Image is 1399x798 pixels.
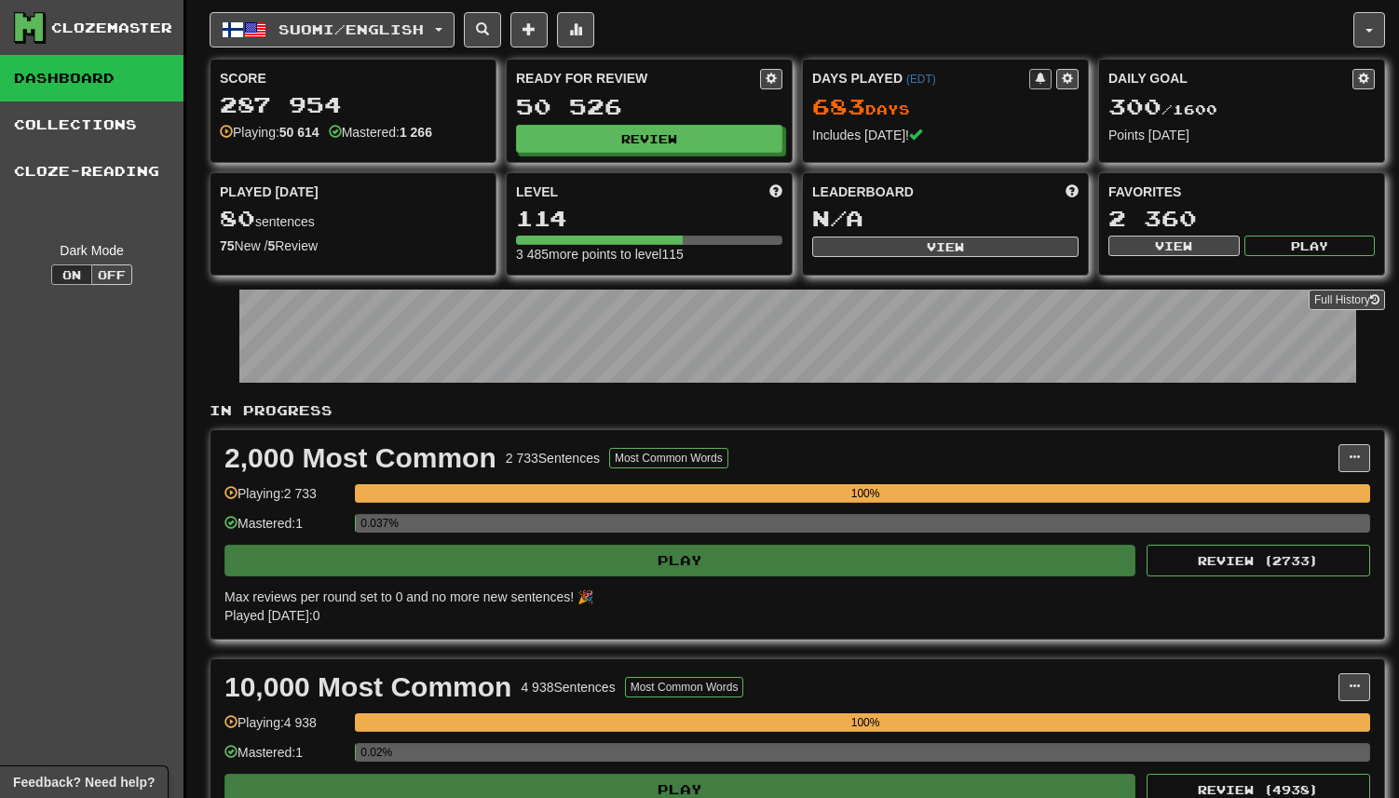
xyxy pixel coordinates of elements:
div: 2 733 Sentences [506,449,600,467]
button: Most Common Words [625,677,744,697]
span: Leaderboard [812,183,914,201]
span: N/A [812,205,863,231]
button: View [812,237,1079,257]
div: Mastered: [329,123,432,142]
div: 50 526 [516,95,782,118]
div: Mastered: 1 [224,743,346,774]
div: New / Review [220,237,486,255]
span: Open feedback widget [13,773,155,791]
span: This week in points, UTC [1066,183,1079,201]
div: Dark Mode [14,241,170,260]
div: Favorites [1108,183,1375,201]
button: Off [91,264,132,285]
a: (EDT) [906,73,936,86]
span: Suomi / English [278,21,424,37]
button: Add sentence to collection [510,12,548,47]
a: Full History [1309,290,1385,310]
div: Points [DATE] [1108,126,1375,144]
button: More stats [557,12,594,47]
button: View [1108,236,1240,256]
span: 683 [812,93,865,119]
div: Playing: [220,123,319,142]
button: Search sentences [464,12,501,47]
span: Played [DATE] [220,183,319,201]
button: Play [224,545,1135,576]
strong: 1 266 [400,125,432,140]
div: Max reviews per round set to 0 and no more new sentences! 🎉 [224,588,1359,606]
strong: 50 614 [279,125,319,140]
div: 287 954 [220,93,486,116]
button: On [51,264,92,285]
div: Ready for Review [516,69,760,88]
button: Review [516,125,782,153]
div: Clozemaster [51,19,172,37]
button: Suomi/English [210,12,455,47]
span: Score more points to level up [769,183,782,201]
button: Play [1244,236,1376,256]
div: Days Played [812,69,1029,88]
div: Includes [DATE]! [812,126,1079,144]
span: Level [516,183,558,201]
p: In Progress [210,401,1385,420]
div: Score [220,69,486,88]
button: Review (2733) [1147,545,1370,576]
div: 10,000 Most Common [224,673,511,701]
div: 114 [516,207,782,230]
span: 300 [1108,93,1161,119]
button: Most Common Words [609,448,728,468]
div: 2 360 [1108,207,1375,230]
span: 80 [220,205,255,231]
div: Daily Goal [1108,69,1352,89]
span: Played [DATE]: 0 [224,608,319,623]
div: Playing: 4 938 [224,713,346,744]
div: 2,000 Most Common [224,444,496,472]
div: 3 485 more points to level 115 [516,245,782,264]
div: Playing: 2 733 [224,484,346,515]
strong: 5 [267,238,275,253]
div: 100% [360,484,1370,503]
div: Day s [812,95,1079,119]
span: / 1600 [1108,101,1217,117]
div: Mastered: 1 [224,514,346,545]
strong: 75 [220,238,235,253]
div: 4 938 Sentences [521,678,615,697]
div: sentences [220,207,486,231]
div: 100% [360,713,1370,732]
